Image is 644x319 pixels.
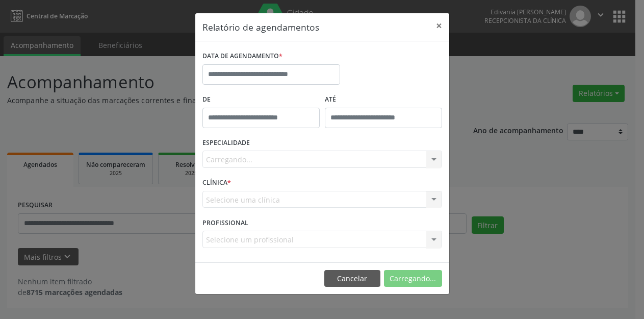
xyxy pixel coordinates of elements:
[324,270,380,287] button: Cancelar
[202,175,231,191] label: CLÍNICA
[325,92,442,108] label: ATÉ
[202,20,319,34] h5: Relatório de agendamentos
[202,135,250,151] label: ESPECIALIDADE
[429,13,449,38] button: Close
[202,215,248,231] label: PROFISSIONAL
[202,92,320,108] label: De
[202,48,282,64] label: DATA DE AGENDAMENTO
[384,270,442,287] button: Carregando...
